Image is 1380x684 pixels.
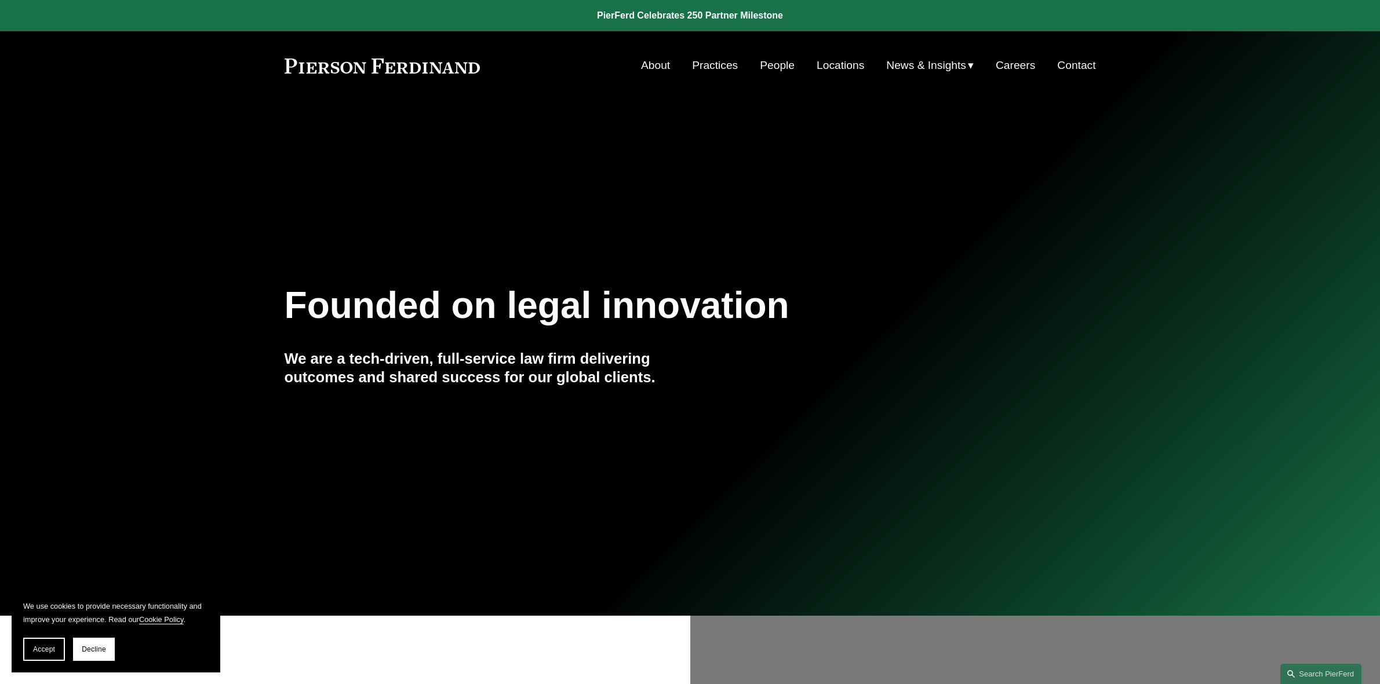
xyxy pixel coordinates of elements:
a: Practices [692,54,738,76]
a: folder dropdown [886,54,974,76]
h1: Founded on legal innovation [285,284,961,327]
a: Search this site [1280,664,1361,684]
a: Careers [996,54,1035,76]
a: Contact [1057,54,1095,76]
h4: We are a tech-driven, full-service law firm delivering outcomes and shared success for our global... [285,349,690,387]
span: News & Insights [886,56,966,76]
section: Cookie banner [12,588,220,672]
a: People [760,54,795,76]
a: Cookie Policy [139,615,184,624]
a: Locations [817,54,864,76]
p: We use cookies to provide necessary functionality and improve your experience. Read our . [23,599,209,626]
button: Accept [23,638,65,661]
span: Accept [33,645,55,653]
span: Decline [82,645,106,653]
button: Decline [73,638,115,661]
a: About [641,54,670,76]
